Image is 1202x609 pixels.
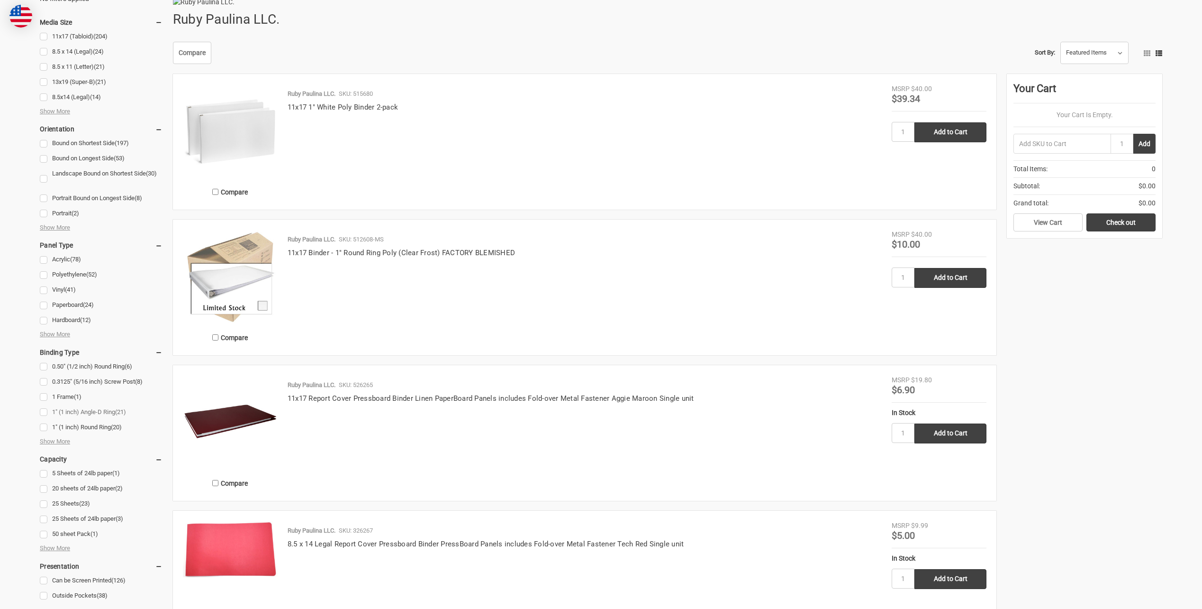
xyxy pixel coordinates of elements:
span: (30) [146,170,157,177]
a: 11x17 Binder - 1" Round Ring Poly (Clear Frost) FACTORY BLEMISHED [288,249,515,257]
a: 13x19 (Super-B) [40,76,163,89]
a: 8.5x14 (Legal) [40,91,163,104]
div: In Stock [892,554,986,563]
div: MSRP [892,84,910,94]
span: (12) [80,316,91,323]
a: 0.50" (1/2 inch) Round Ring [40,360,163,373]
a: 11x17 1" White Poly Binder 2-pack [288,103,398,111]
span: (1) [74,393,81,400]
img: 11x17 Report Cover Pressboard Binder Linen PaperBoard Panels includes Fold-over Metal Fastener Ag... [183,375,278,470]
a: 8.5 x 14 Legal Report Cover Pressboard Binder PressBoard Panels includes Fold-over Metal Fastener... [288,540,684,548]
div: MSRP [892,375,910,385]
label: Compare [183,184,278,200]
a: 11x17 Report Cover Pressboard Binder Linen PaperBoard Panels includes Fold-over Metal Fastener Ag... [288,394,694,403]
span: (8) [135,194,142,202]
a: Bound on Longest Side [40,152,163,165]
a: Polyethylene [40,268,163,281]
div: Your Cart [1013,81,1156,103]
span: (14) [90,93,101,101]
a: 11x17 (Tabloid) [40,30,163,43]
a: Bound on Shortest Side [40,137,163,150]
a: Portrait Bound on Longest Side [40,192,163,205]
p: Ruby Paulina LLC. [288,235,335,244]
span: Show More [40,437,70,446]
h5: Presentation [40,561,163,572]
span: Total Items: [1013,164,1048,174]
span: $19.80 [911,376,932,384]
a: Can be Screen Printed [40,574,163,587]
span: $40.00 [911,231,932,238]
a: 1 Frame [40,391,163,404]
div: In Stock [892,408,986,418]
label: Sort By: [1035,46,1055,60]
span: (1) [112,470,120,477]
h1: Ruby Paulina LLC. [173,7,280,32]
span: $40.00 [911,85,932,92]
span: (52) [86,271,97,278]
a: 1" (1 inch) Angle-D Ring [40,406,163,419]
a: 8.5 x 14 (Legal) [40,46,163,58]
input: Add SKU to Cart [1013,134,1111,154]
span: $10.00 [892,239,920,250]
a: Check out [1086,213,1156,231]
a: 25 Sheets of 24lb paper [40,513,163,526]
span: $6.90 [892,384,915,396]
p: Ruby Paulina LLC. [288,526,335,535]
img: 8.5 x 14 Legal Report Cover Pressboard Binder PressBoard Panels includes Fold-over Metal Fastener... [183,521,278,577]
span: $39.34 [892,93,920,104]
span: $5.00 [892,530,915,541]
div: MSRP [892,230,910,240]
input: Compare [212,334,218,341]
span: Show More [40,223,70,232]
p: SKU: 326267 [339,526,373,535]
span: Subtotal: [1013,181,1040,191]
p: Ruby Paulina LLC. [288,380,335,390]
label: Compare [183,475,278,491]
label: Compare [183,330,278,345]
p: SKU: 512608-MS [339,235,384,244]
span: $9.99 [911,522,928,529]
span: Grand total: [1013,198,1048,208]
h5: Panel Type [40,240,163,251]
span: (21) [94,63,105,70]
span: (23) [79,500,90,507]
span: (1) [90,530,98,537]
a: 0.3125" (5/16 inch) Screw Post [40,376,163,388]
a: Acrylic [40,253,163,266]
button: Add [1133,134,1156,154]
a: 5 Sheets of 24lb paper [40,467,163,480]
span: $0.00 [1139,198,1156,208]
a: 20 sheets of 24lb paper [40,482,163,495]
input: Compare [212,480,218,486]
h5: Capacity [40,453,163,465]
p: SKU: 526265 [339,380,373,390]
img: duty and tax information for United States [9,5,32,28]
a: 11x17 Binder - 1" Round Ring Poly (Clear Frost) FACTORY BLEMISHED [183,230,278,324]
span: Show More [40,107,70,116]
input: Compare [212,189,218,195]
a: View Cart [1013,213,1083,231]
span: (2) [72,210,79,217]
span: (3) [116,515,123,522]
a: 50 sheet Pack [40,528,163,541]
input: Add to Cart [914,122,986,142]
h5: Media Size [40,17,163,28]
p: Ruby Paulina LLC. [288,89,335,99]
input: Add to Cart [914,569,986,589]
a: Outside Pockets [40,590,163,602]
input: Add to Cart [914,268,986,288]
span: (24) [93,48,104,55]
div: MSRP [892,521,910,531]
span: (21) [115,408,126,415]
a: Landscape Bound on Shortest Side [40,167,163,189]
a: Vinyl [40,284,163,296]
span: (78) [70,256,81,263]
a: Portrait [40,207,163,220]
span: (8) [135,378,143,385]
p: SKU: 515680 [339,89,373,99]
span: Show More [40,544,70,553]
h5: Binding Type [40,347,163,358]
span: (2) [115,485,123,492]
span: (6) [125,363,132,370]
span: (21) [95,78,106,85]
